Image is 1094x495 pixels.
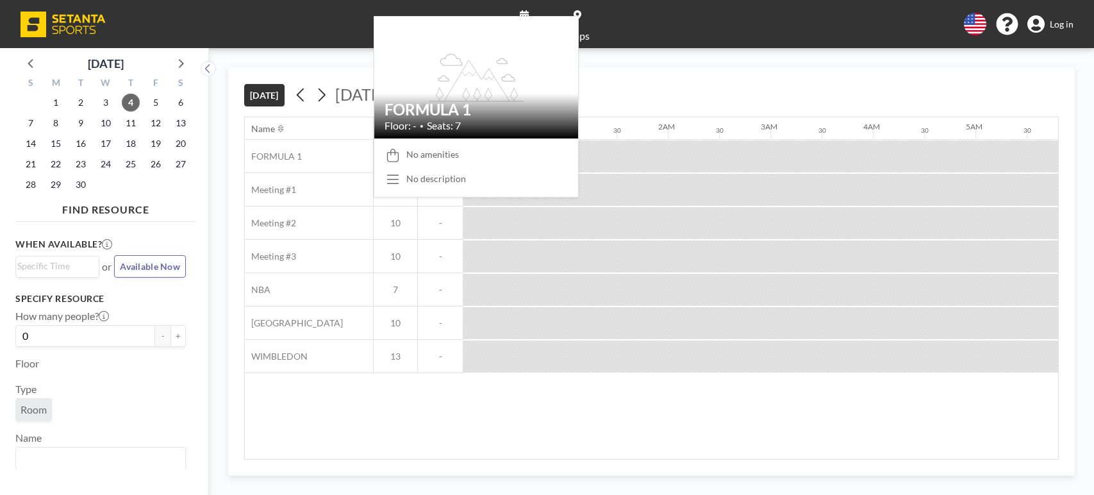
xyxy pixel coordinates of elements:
span: - [418,284,463,296]
span: Tuesday, September 2, 2025 [72,94,90,112]
span: 10 [374,317,417,329]
div: 30 [716,126,724,135]
span: Meeting #1 [245,184,296,196]
span: [DATE] [335,85,386,104]
span: Saturday, September 6, 2025 [172,94,190,112]
h3: Specify resource [15,293,186,305]
span: Sunday, September 7, 2025 [22,114,40,132]
span: Friday, September 26, 2025 [147,155,165,173]
span: Friday, September 12, 2025 [147,114,165,132]
button: Available Now [114,255,186,278]
span: [GEOGRAPHIC_DATA] [245,317,343,329]
span: Seats: 7 [427,119,461,132]
div: W [94,76,119,92]
span: Wednesday, September 24, 2025 [97,155,115,173]
span: Saturday, September 27, 2025 [172,155,190,173]
input: Search for option [17,259,92,273]
span: Monday, September 15, 2025 [47,135,65,153]
div: [DATE] [88,55,124,72]
button: - [155,325,170,347]
span: - [418,317,463,329]
div: 3AM [761,122,777,131]
span: Thursday, September 11, 2025 [122,114,140,132]
span: Wednesday, September 10, 2025 [97,114,115,132]
span: Tuesday, September 16, 2025 [72,135,90,153]
span: Room [21,403,47,416]
div: T [118,76,143,92]
label: Type [15,383,37,396]
span: • [420,122,424,130]
span: No amenities [406,149,459,160]
button: [DATE] [244,84,285,106]
div: F [143,76,168,92]
span: Sunday, September 21, 2025 [22,155,40,173]
span: NBA [245,284,270,296]
span: 10 [374,251,417,262]
span: Tuesday, September 23, 2025 [72,155,90,173]
span: WIMBLEDON [245,351,308,362]
div: 30 [921,126,929,135]
span: or [102,260,112,273]
div: 2AM [658,122,675,131]
span: 7 [374,284,417,296]
div: 5AM [966,122,982,131]
span: - [418,351,463,362]
span: Saturday, September 13, 2025 [172,114,190,132]
label: Floor [15,357,39,370]
span: Monday, September 22, 2025 [47,155,65,173]
span: Log in [1050,19,1073,30]
span: Monday, September 1, 2025 [47,94,65,112]
div: 30 [1024,126,1031,135]
span: Thursday, September 4, 2025 [122,94,140,112]
span: Wednesday, September 3, 2025 [97,94,115,112]
div: S [19,76,44,92]
div: Search for option [16,448,185,469]
input: Search for option [17,450,178,467]
span: Thursday, September 25, 2025 [122,155,140,173]
span: Meeting #2 [245,217,296,229]
div: 4AM [863,122,880,131]
span: - [418,251,463,262]
div: S [168,76,193,92]
div: 30 [818,126,826,135]
span: 10 [374,217,417,229]
span: Friday, September 5, 2025 [147,94,165,112]
h4: FIND RESOURCE [15,198,196,216]
span: Meeting #3 [245,251,296,262]
img: organization-logo [21,12,106,37]
span: Monday, September 8, 2025 [47,114,65,132]
span: Tuesday, September 30, 2025 [72,176,90,194]
span: Sunday, September 14, 2025 [22,135,40,153]
span: Saturday, September 20, 2025 [172,135,190,153]
div: T [69,76,94,92]
div: Name [251,123,275,135]
button: + [170,325,186,347]
span: Thursday, September 18, 2025 [122,135,140,153]
div: Search for option [16,256,99,276]
span: Sunday, September 28, 2025 [22,176,40,194]
span: Wednesday, September 17, 2025 [97,135,115,153]
a: Log in [1027,15,1073,33]
h2: FORMULA 1 [385,100,568,119]
span: Monday, September 29, 2025 [47,176,65,194]
label: How many people? [15,310,109,323]
span: - [418,217,463,229]
label: Name [15,432,42,444]
div: 30 [613,126,621,135]
span: 13 [374,351,417,362]
div: M [44,76,69,92]
span: Floor: - [385,119,417,132]
span: Friday, September 19, 2025 [147,135,165,153]
div: No description [406,173,466,185]
span: Tuesday, September 9, 2025 [72,114,90,132]
span: Available Now [120,261,180,272]
span: FORMULA 1 [245,151,302,162]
